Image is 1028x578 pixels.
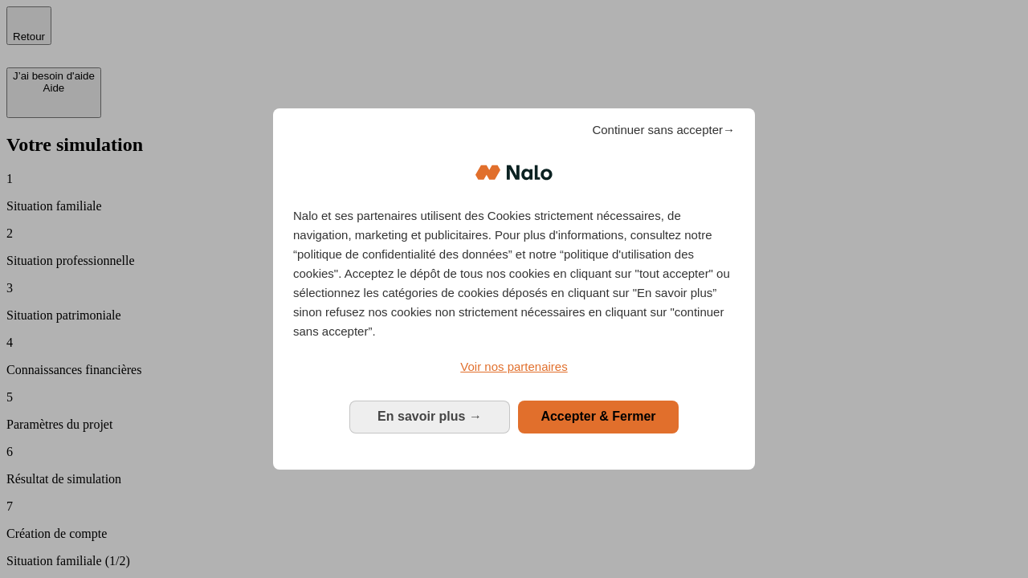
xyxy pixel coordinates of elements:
div: Bienvenue chez Nalo Gestion du consentement [273,108,755,469]
span: Accepter & Fermer [541,409,655,423]
button: En savoir plus: Configurer vos consentements [349,401,510,433]
span: Continuer sans accepter→ [592,120,735,140]
p: Nalo et ses partenaires utilisent des Cookies strictement nécessaires, de navigation, marketing e... [293,206,735,341]
span: En savoir plus → [377,409,482,423]
button: Accepter & Fermer: Accepter notre traitement des données et fermer [518,401,679,433]
span: Voir nos partenaires [460,360,567,373]
img: Logo [475,149,553,197]
a: Voir nos partenaires [293,357,735,377]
